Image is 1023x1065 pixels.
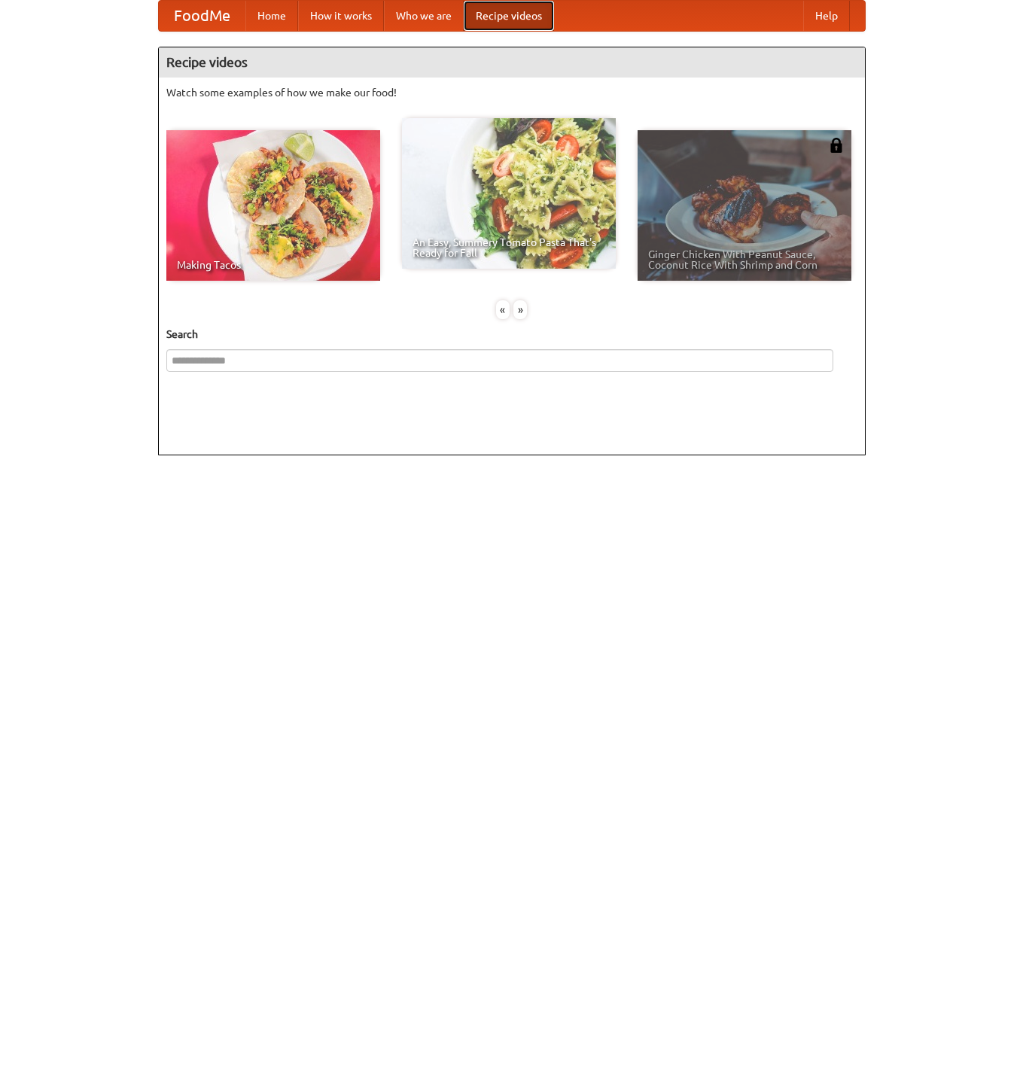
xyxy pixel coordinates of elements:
a: Making Tacos [166,130,380,281]
img: 483408.png [829,138,844,153]
h4: Recipe videos [159,47,865,78]
span: An Easy, Summery Tomato Pasta That's Ready for Fall [413,237,605,258]
a: FoodMe [159,1,245,31]
p: Watch some examples of how we make our food! [166,85,857,100]
a: How it works [298,1,384,31]
a: Recipe videos [464,1,554,31]
a: Home [245,1,298,31]
a: An Easy, Summery Tomato Pasta That's Ready for Fall [402,118,616,269]
a: Help [803,1,850,31]
span: Making Tacos [177,260,370,270]
div: « [496,300,510,319]
h5: Search [166,327,857,342]
a: Who we are [384,1,464,31]
div: » [513,300,527,319]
